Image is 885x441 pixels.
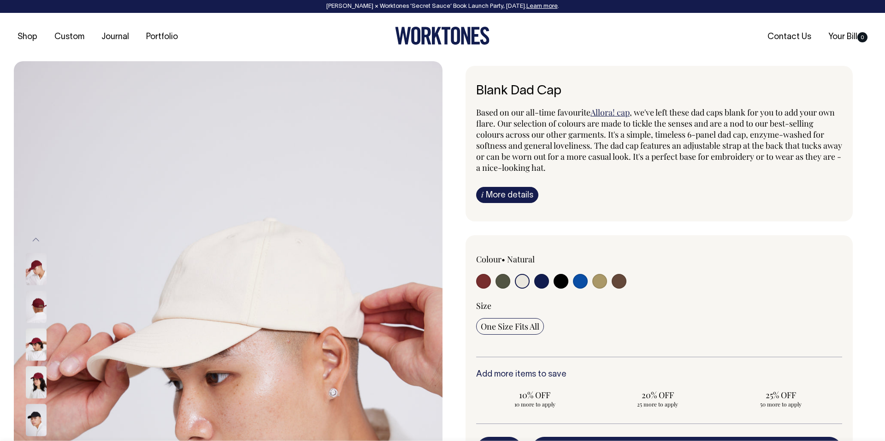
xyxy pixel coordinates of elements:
[51,29,88,45] a: Custom
[476,370,842,379] h6: Add more items to save
[142,29,182,45] a: Portfolio
[476,318,544,335] input: One Size Fits All
[481,190,484,199] span: i
[526,4,558,9] a: Learn more
[476,107,842,173] span: , we've left these dad caps blank for you to add your own flare. Our selection of colours are mad...
[26,366,47,399] img: burgundy
[599,387,717,411] input: 20% OFF 25 more to apply
[481,321,539,332] span: One Size Fits All
[507,254,535,265] label: Natural
[590,107,630,118] a: Allora! cap
[764,29,815,45] a: Contact Us
[726,389,835,400] span: 25% OFF
[726,400,835,408] span: 50 more to apply
[14,29,41,45] a: Shop
[722,387,839,411] input: 25% OFF 50 more to apply
[26,291,47,323] img: burgundy
[9,3,876,10] div: [PERSON_NAME] × Worktones ‘Secret Sauce’ Book Launch Party, [DATE]. .
[481,400,589,408] span: 10 more to apply
[481,389,589,400] span: 10% OFF
[29,230,43,250] button: Previous
[26,253,47,285] img: burgundy
[26,329,47,361] img: burgundy
[476,254,623,265] div: Colour
[604,400,712,408] span: 25 more to apply
[604,389,712,400] span: 20% OFF
[825,29,871,45] a: Your Bill0
[476,387,594,411] input: 10% OFF 10 more to apply
[98,29,133,45] a: Journal
[476,84,842,99] h1: Blank Dad Cap
[501,254,505,265] span: •
[26,404,47,436] img: black
[857,32,867,42] span: 0
[476,187,538,203] a: iMore details
[476,300,842,311] div: Size
[476,107,590,118] span: Based on our all-time favourite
